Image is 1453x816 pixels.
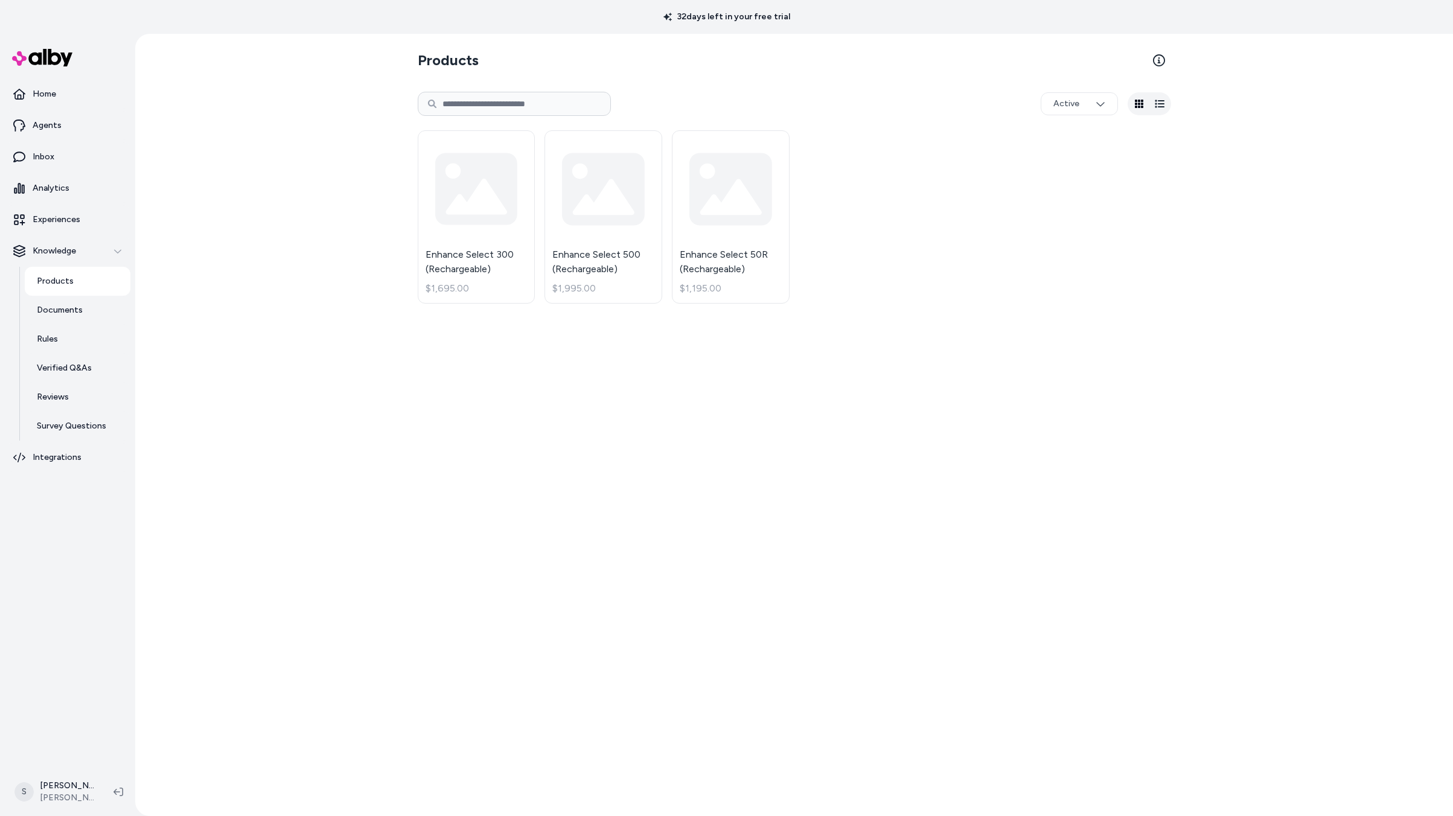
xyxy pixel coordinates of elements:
a: Enhance Select 50R (Rechargeable)$1,195.00 [672,130,790,304]
p: Home [33,88,56,100]
a: Survey Questions [25,412,130,441]
p: Agents [33,120,62,132]
a: Analytics [5,174,130,203]
p: 32 days left in your free trial [656,11,797,23]
button: Knowledge [5,237,130,266]
img: alby Logo [12,49,72,66]
p: Verified Q&As [37,362,92,374]
a: Products [25,267,130,296]
p: Inbox [33,151,54,163]
a: Integrations [5,443,130,472]
a: Documents [25,296,130,325]
p: Survey Questions [37,420,106,432]
a: Enhance Select 300 (Rechargeable)$1,695.00 [418,130,535,304]
p: Experiences [33,214,80,226]
button: Active [1041,92,1118,115]
a: Enhance Select 500 (Rechargeable)$1,995.00 [544,130,662,304]
a: Home [5,80,130,109]
p: Analytics [33,182,69,194]
a: Verified Q&As [25,354,130,383]
span: [PERSON_NAME] [40,792,94,804]
p: Knowledge [33,245,76,257]
p: Documents [37,304,83,316]
a: Inbox [5,142,130,171]
p: Rules [37,333,58,345]
a: Agents [5,111,130,140]
p: [PERSON_NAME] [40,780,94,792]
a: Reviews [25,383,130,412]
button: S[PERSON_NAME][PERSON_NAME] [7,773,104,811]
h2: Products [418,51,479,70]
a: Experiences [5,205,130,234]
p: Reviews [37,391,69,403]
a: Rules [25,325,130,354]
p: Products [37,275,74,287]
p: Integrations [33,451,81,464]
span: S [14,782,34,802]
